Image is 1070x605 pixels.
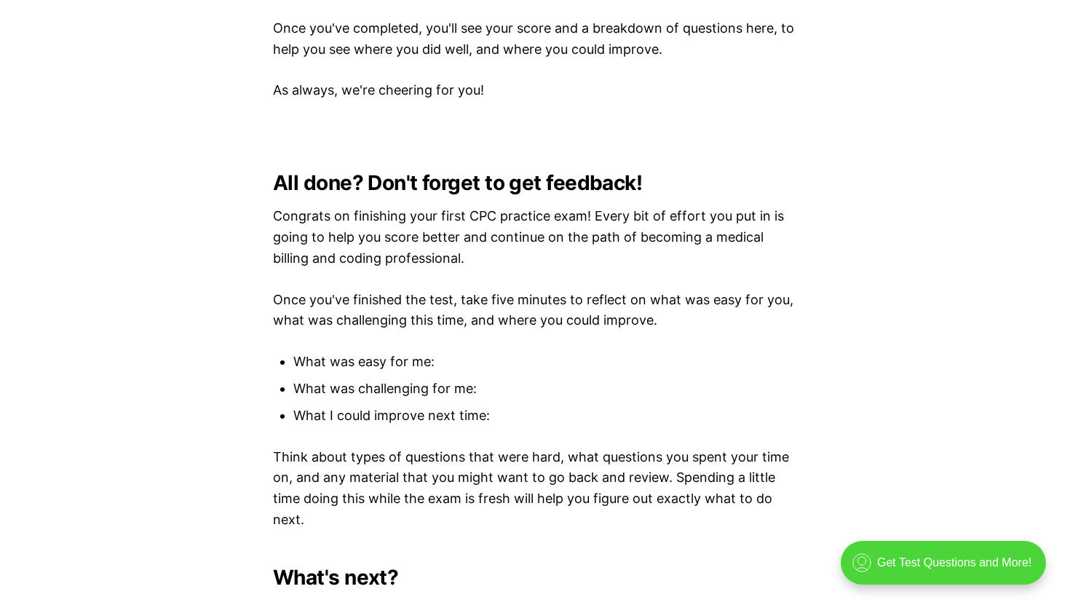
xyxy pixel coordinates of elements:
p: Congrats on finishing your first CPC practice exam! Every bit of effort you put in is going to he... [273,206,797,269]
h2: What's next? [273,566,797,589]
p: As always, we're cheering for you! [273,80,797,101]
p: Think about types of questions that were hard, what questions you spent your time on, and any mat... [273,447,797,531]
li: What was challenging for me: [293,379,797,400]
h2: All done? Don't forget to get feedback! [273,171,797,194]
iframe: portal-trigger [828,534,1070,605]
p: Once you've completed, you'll see your score and a breakdown of questions here, to help you see w... [273,18,797,60]
li: What was easy for me: [293,352,797,373]
li: What I could improve next time: [293,406,797,427]
p: Once you've finished the test, take five minutes to reflect on what was easy for you, what was ch... [273,290,797,332]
